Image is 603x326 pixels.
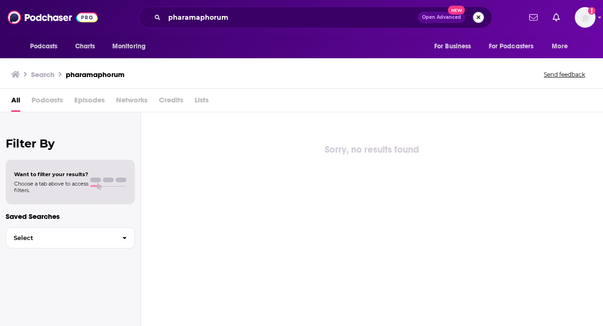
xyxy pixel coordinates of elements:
[575,7,595,28] img: User Profile
[31,70,55,79] h3: Search
[552,40,568,53] span: More
[139,7,492,28] div: Search podcasts, credits, & more...
[112,40,146,53] span: Monitoring
[422,15,461,20] span: Open Advanced
[164,10,418,25] input: Search podcasts, credits, & more...
[195,93,209,112] span: Lists
[14,180,88,194] span: Choose a tab above to access filters.
[141,142,603,157] div: Sorry, no results found
[448,6,465,15] span: New
[6,235,115,241] span: Select
[14,171,88,178] span: Want to filter your results?
[434,40,471,53] span: For Business
[30,40,58,53] span: Podcasts
[31,93,63,112] span: Podcasts
[575,7,595,28] span: Logged in as redsetterpr
[66,70,125,79] h3: pharamaphorum
[6,212,135,221] p: Saved Searches
[483,38,548,55] button: open menu
[575,7,595,28] button: Show profile menu
[545,38,580,55] button: open menu
[6,227,135,248] button: Select
[11,93,20,112] a: All
[541,70,588,78] button: Send feedback
[75,40,95,53] span: Charts
[489,40,534,53] span: For Podcasters
[74,93,105,112] span: Episodes
[106,38,158,55] button: open menu
[418,12,465,23] button: Open AdvancedNew
[428,38,483,55] button: open menu
[23,38,70,55] button: open menu
[116,93,148,112] span: Networks
[8,8,98,26] img: Podchaser - Follow, Share and Rate Podcasts
[159,93,183,112] span: Credits
[525,9,541,25] a: Show notifications dropdown
[69,38,101,55] a: Charts
[6,137,135,150] h2: Filter By
[588,7,595,15] svg: Add a profile image
[549,9,564,25] a: Show notifications dropdown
